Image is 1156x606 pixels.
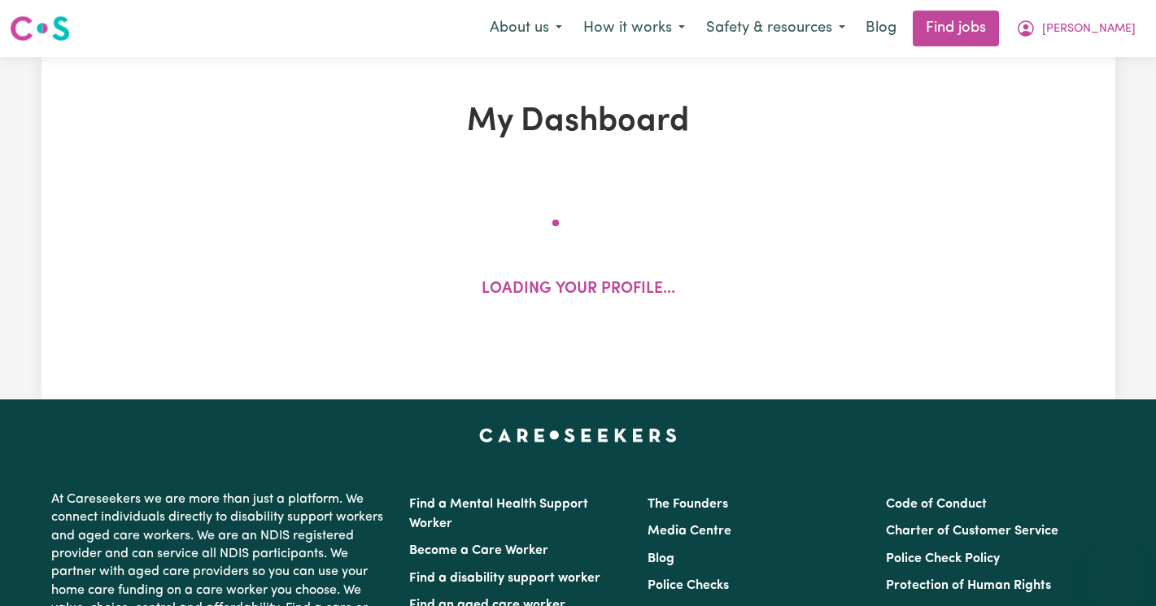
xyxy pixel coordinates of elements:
[10,10,70,47] a: Careseekers logo
[409,498,588,530] a: Find a Mental Health Support Worker
[648,498,728,511] a: The Founders
[913,11,999,46] a: Find jobs
[886,552,1000,565] a: Police Check Policy
[886,525,1058,538] a: Charter of Customer Service
[482,278,675,302] p: Loading your profile...
[886,498,987,511] a: Code of Conduct
[648,552,674,565] a: Blog
[479,11,573,46] button: About us
[856,11,906,46] a: Blog
[1042,20,1136,38] span: [PERSON_NAME]
[696,11,856,46] button: Safety & resources
[648,525,731,538] a: Media Centre
[10,14,70,43] img: Careseekers logo
[1091,541,1143,593] iframe: Button to launch messaging window
[230,102,927,142] h1: My Dashboard
[573,11,696,46] button: How it works
[409,544,548,557] a: Become a Care Worker
[479,429,677,442] a: Careseekers home page
[1006,11,1146,46] button: My Account
[648,579,729,592] a: Police Checks
[409,572,600,585] a: Find a disability support worker
[886,579,1051,592] a: Protection of Human Rights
